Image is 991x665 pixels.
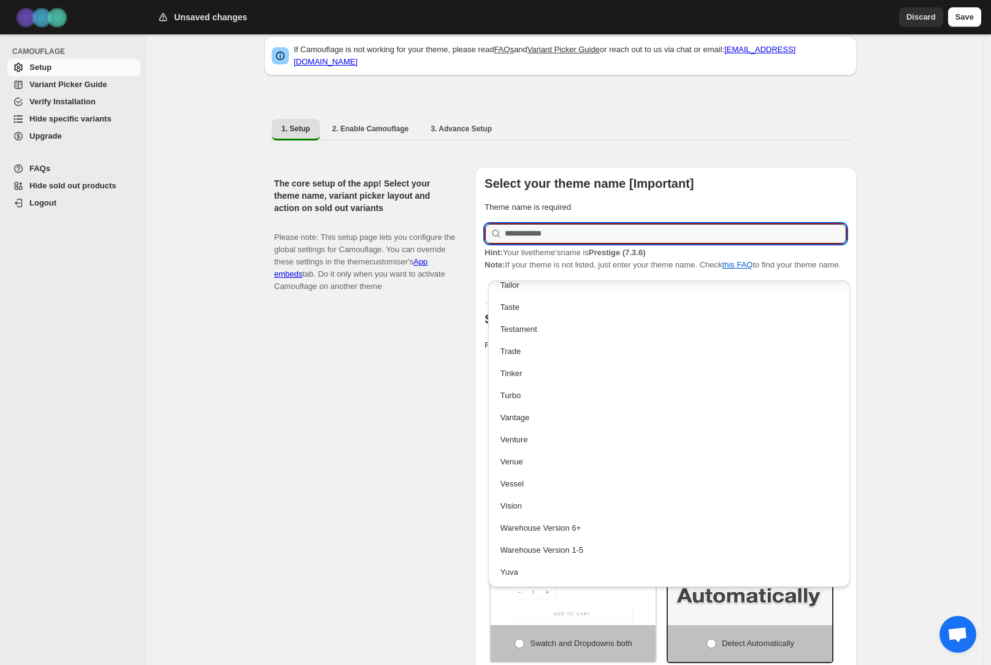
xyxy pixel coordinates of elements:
[274,177,455,214] h2: The core setup of the app! Select your theme name, variant picker layout and action on sold out v...
[488,560,851,582] li: Yuva
[530,639,632,648] span: Swatch and Dropdowns both
[722,639,794,648] span: Detect Automatically
[906,11,936,23] span: Discard
[500,412,838,424] div: Vantage
[7,76,140,93] a: Variant Picker Guide
[484,312,703,326] b: Select variant picker [Recommended]
[29,181,117,190] span: Hide sold out products
[589,248,646,257] strong: Prestige (7.3.6)
[430,124,492,134] span: 3. Advance Setup
[274,219,455,293] p: Please note: This setup page lets you configure the global settings for Camouflage. You can overr...
[500,456,838,468] div: Venue
[488,538,851,560] li: Warehouse Version 1-5
[500,544,838,556] div: Warehouse Version 1-5
[174,11,247,23] h2: Unsaved changes
[488,494,851,516] li: Vision
[500,522,838,534] div: Warehouse Version 6+
[488,317,851,339] li: Testament
[484,177,694,190] b: Select your theme name [Important]
[281,124,310,134] span: 1. Setup
[29,114,112,123] span: Hide specific variants
[500,478,838,490] div: Vessel
[484,339,847,352] p: Recommended: Select which of the following variant picker styles match your theme.
[955,11,974,23] span: Save
[939,616,976,653] a: Open chat
[500,434,838,446] div: Venture
[29,97,96,106] span: Verify Installation
[29,80,107,89] span: Variant Picker Guide
[7,93,140,110] a: Verify Installation
[484,247,847,271] p: If your theme is not listed, just enter your theme name. Check to find your theme name.
[484,248,645,257] span: Your live theme's name is
[7,177,140,194] a: Hide sold out products
[29,198,56,207] span: Logout
[484,260,505,269] strong: Note:
[488,339,851,361] li: Trade
[29,164,50,173] span: FAQs
[488,516,851,538] li: Warehouse Version 6+
[500,345,838,358] div: Trade
[29,131,62,140] span: Upgrade
[500,566,838,579] div: Yuva
[488,295,851,317] li: Taste
[500,500,838,512] div: Vision
[500,279,838,291] div: Tailor
[488,383,851,406] li: Turbo
[500,390,838,402] div: Turbo
[494,45,515,54] a: FAQs
[488,472,851,494] li: Vessel
[488,361,851,383] li: Tinker
[488,273,851,295] li: Tailor
[948,7,981,27] button: Save
[7,110,140,128] a: Hide specific variants
[294,44,849,68] p: If Camouflage is not working for your theme, please read and or reach out to us via chat or email:
[332,124,409,134] span: 2. Enable Camouflage
[29,63,52,72] span: Setup
[899,7,943,27] button: Discard
[527,45,600,54] a: Variant Picker Guide
[488,450,851,472] li: Venue
[7,59,140,76] a: Setup
[484,248,503,257] strong: Hint:
[488,428,851,450] li: Venture
[7,128,140,145] a: Upgrade
[500,323,838,336] div: Testament
[500,301,838,313] div: Taste
[7,160,140,177] a: FAQs
[722,260,753,269] a: this FAQ
[484,201,847,213] p: Theme name is required
[7,194,140,212] a: Logout
[12,47,141,56] span: CAMOUFLAGE
[488,406,851,428] li: Vantage
[500,367,838,380] div: Tinker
